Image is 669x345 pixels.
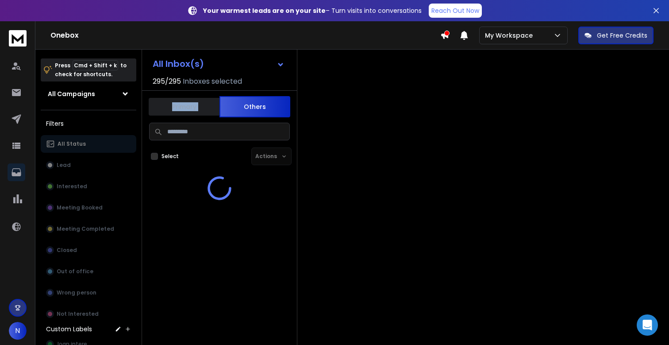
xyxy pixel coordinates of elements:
[41,85,136,103] button: All Campaigns
[597,31,647,40] p: Get Free Credits
[153,59,204,68] h1: All Inbox(s)
[46,325,92,333] h3: Custom Labels
[50,30,440,41] h1: Onebox
[73,60,118,70] span: Cmd + Shift + k
[219,96,290,117] button: Others
[203,6,326,15] strong: Your warmest leads are on your site
[161,153,179,160] label: Select
[183,76,242,87] h3: Inboxes selected
[485,31,536,40] p: My Workspace
[429,4,482,18] a: Reach Out Now
[41,117,136,130] h3: Filters
[9,322,27,340] button: N
[578,27,654,44] button: Get Free Credits
[153,76,181,87] span: 295 / 295
[146,55,292,73] button: All Inbox(s)
[55,61,127,79] p: Press to check for shortcuts.
[48,89,95,98] h1: All Campaigns
[431,6,479,15] p: Reach Out Now
[203,6,422,15] p: – Turn visits into conversations
[637,314,658,336] div: Open Intercom Messenger
[149,97,219,116] button: Primary
[9,30,27,47] img: logo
